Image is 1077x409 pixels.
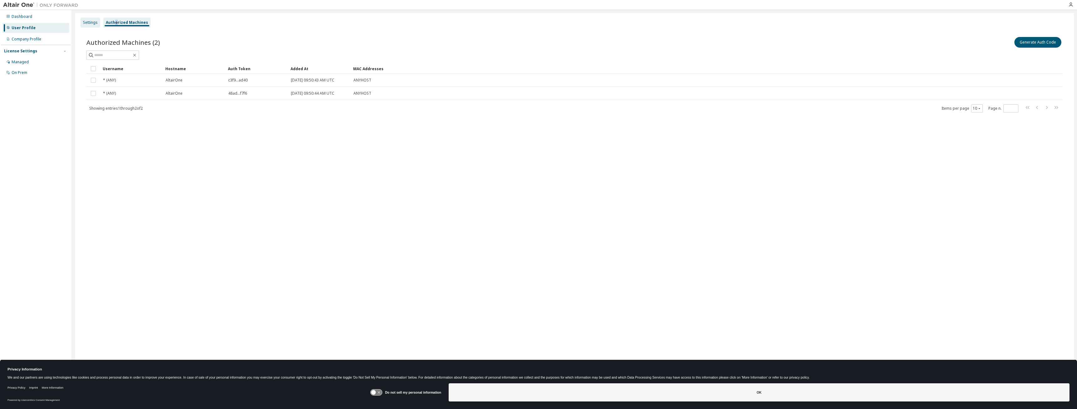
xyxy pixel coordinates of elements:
[12,25,36,30] div: User Profile
[353,64,997,74] div: MAC Addresses
[106,20,148,25] div: Authorized Machines
[353,91,371,96] span: ANYHOST
[165,64,223,74] div: Hostname
[4,49,37,54] div: License Settings
[12,70,27,75] div: On Prem
[86,38,160,47] span: Authorized Machines (2)
[291,91,334,96] span: [DATE] 09:50:44 AM UTC
[353,78,371,83] span: ANYHOST
[166,78,183,83] span: AltairOne
[89,106,143,111] span: Showing entries 1 through 2 of 2
[291,64,348,74] div: Added At
[12,14,32,19] div: Dashboard
[941,104,983,113] span: Items per page
[12,37,41,42] div: Company Profile
[103,91,116,96] span: * (ANY)
[166,91,183,96] span: AltairOne
[228,64,286,74] div: Auth Token
[3,2,81,8] img: Altair One
[973,106,981,111] button: 10
[228,78,248,83] span: c3f9...ad40
[988,104,1018,113] span: Page n.
[103,64,160,74] div: Username
[83,20,98,25] div: Settings
[291,78,334,83] span: [DATE] 09:50:43 AM UTC
[12,60,29,65] div: Managed
[103,78,116,83] span: * (ANY)
[228,91,247,96] span: 48ad...f7f6
[1014,37,1061,48] button: Generate Auth Code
